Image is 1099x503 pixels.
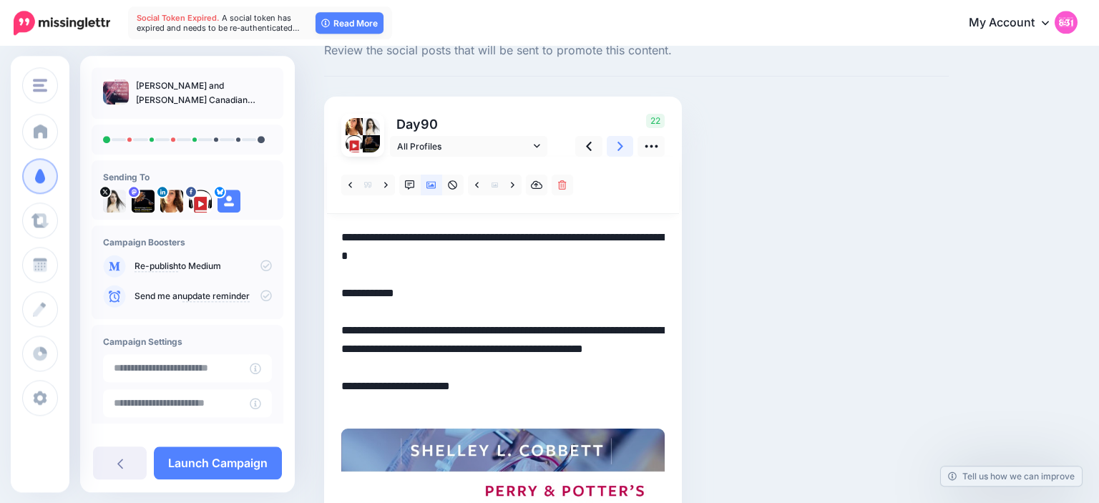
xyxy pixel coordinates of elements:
img: tSvj_Osu-58146.jpg [363,118,380,135]
h4: Campaign Settings [103,336,272,347]
a: update reminder [182,290,250,302]
p: Send me an [135,290,272,303]
span: 22 [646,114,665,128]
p: Day [390,114,549,135]
img: user_default_image.png [218,190,240,213]
a: My Account [954,6,1078,41]
a: All Profiles [390,136,547,157]
img: 802740b3fb02512f-84599.jpg [132,190,155,213]
img: 802740b3fb02512f-84599.jpg [363,135,380,152]
img: 307443043_482319977280263_5046162966333289374_n-bsa149661.png [189,190,212,213]
img: Missinglettr [14,11,110,35]
img: 1537218439639-55706.png [160,190,183,213]
a: Tell us how we can improve [941,467,1082,486]
span: All Profiles [397,139,530,154]
a: Read More [316,12,384,34]
img: 1537218439639-55706.png [346,118,363,135]
a: Re-publish [135,260,178,272]
p: [PERSON_NAME] and [PERSON_NAME] Canadian Clinical Nursing Skills and Techniques, 2nd Edition [136,79,272,107]
h4: Campaign Boosters [103,237,272,248]
img: menu.png [33,79,47,92]
img: 02d733ee0302b3bb0cfd97a10c5caab0_thumb.jpg [103,79,129,104]
span: A social token has expired and needs to be re-authenticated… [137,13,300,33]
p: to Medium [135,260,272,273]
img: tSvj_Osu-58146.jpg [103,190,126,213]
h4: Sending To [103,172,272,182]
span: Social Token Expired. [137,13,220,23]
span: Review the social posts that will be sent to promote this content. [324,41,949,60]
img: 307443043_482319977280263_5046162966333289374_n-bsa149661.png [346,135,363,152]
span: 90 [421,117,438,132]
